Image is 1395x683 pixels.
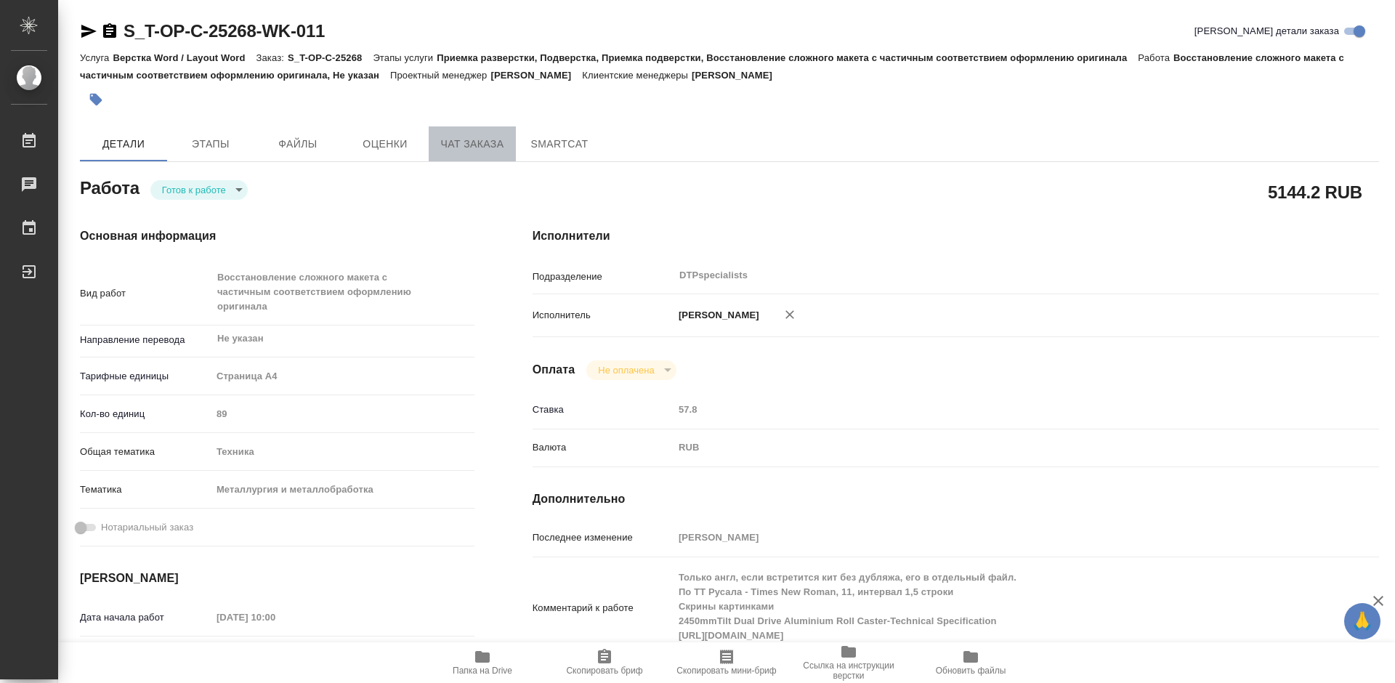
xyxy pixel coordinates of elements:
[788,642,910,683] button: Ссылка на инструкции верстки
[674,565,1309,648] textarea: Только англ, если встретится кит без дубляжа, его в отдельный файл. По ТТ Русала - Times New Roma...
[666,642,788,683] button: Скопировать мини-бриф
[211,403,474,424] input: Пустое поле
[533,601,674,615] p: Комментарий к работе
[350,135,420,153] span: Оценки
[674,527,1309,548] input: Пустое поле
[533,270,674,284] p: Подразделение
[150,180,248,200] div: Готов к работе
[390,70,490,81] p: Проектный менеджер
[582,70,692,81] p: Клиентские менеджеры
[80,286,211,301] p: Вид работ
[80,610,211,625] p: Дата начала работ
[533,227,1379,245] h4: Исполнители
[533,440,674,455] p: Валюта
[158,184,230,196] button: Готов к работе
[774,299,806,331] button: Удалить исполнителя
[211,607,339,628] input: Пустое поле
[490,70,582,81] p: [PERSON_NAME]
[113,52,256,63] p: Верстка Word / Layout Word
[101,520,193,535] span: Нотариальный заказ
[373,52,437,63] p: Этапы услуги
[80,227,474,245] h4: Основная информация
[256,52,288,63] p: Заказ:
[80,407,211,421] p: Кол-во единиц
[533,361,575,379] h4: Оплата
[674,308,759,323] p: [PERSON_NAME]
[566,666,642,676] span: Скопировать бриф
[936,666,1006,676] span: Обновить файлы
[421,642,543,683] button: Папка на Drive
[211,477,474,502] div: Металлургия и металлобработка
[796,660,901,681] span: Ссылка на инструкции верстки
[124,21,325,41] a: S_T-OP-C-25268-WK-011
[89,135,158,153] span: Детали
[543,642,666,683] button: Скопировать бриф
[80,23,97,40] button: Скопировать ссылку для ЯМессенджера
[692,70,783,81] p: [PERSON_NAME]
[437,52,1138,63] p: Приемка разверстки, Подверстка, Приемка подверстки, Восстановление сложного макета с частичным со...
[437,135,507,153] span: Чат заказа
[80,445,211,459] p: Общая тематика
[1344,603,1380,639] button: 🙏
[594,364,658,376] button: Не оплачена
[211,364,474,389] div: Страница А4
[80,174,139,200] h2: Работа
[533,490,1379,508] h4: Дополнительно
[80,333,211,347] p: Направление перевода
[1350,606,1375,636] span: 🙏
[525,135,594,153] span: SmartCat
[674,399,1309,420] input: Пустое поле
[1194,24,1339,39] span: [PERSON_NAME] детали заказа
[533,530,674,545] p: Последнее изменение
[101,23,118,40] button: Скопировать ссылку
[211,440,474,464] div: Техника
[80,52,113,63] p: Услуга
[176,135,246,153] span: Этапы
[674,435,1309,460] div: RUB
[80,570,474,587] h4: [PERSON_NAME]
[1268,179,1362,204] h2: 5144.2 RUB
[80,84,112,116] button: Добавить тэг
[80,369,211,384] p: Тарифные единицы
[533,308,674,323] p: Исполнитель
[80,482,211,497] p: Тематика
[263,135,333,153] span: Файлы
[910,642,1032,683] button: Обновить файлы
[533,403,674,417] p: Ставка
[453,666,512,676] span: Папка на Drive
[586,360,676,380] div: Готов к работе
[288,52,373,63] p: S_T-OP-C-25268
[1138,52,1173,63] p: Работа
[676,666,776,676] span: Скопировать мини-бриф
